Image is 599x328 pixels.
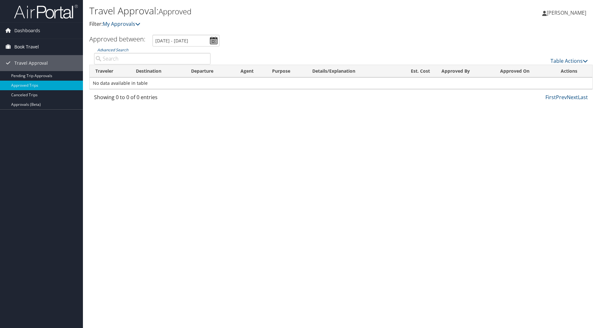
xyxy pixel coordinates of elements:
span: Dashboards [14,23,40,39]
span: [PERSON_NAME] [547,9,586,16]
th: Destination: activate to sort column ascending [130,65,185,77]
a: Last [578,94,588,101]
th: Approved On: activate to sort column ascending [494,65,555,77]
span: Book Travel [14,39,39,55]
th: Approved By: activate to sort column ascending [436,65,494,77]
small: Approved [159,6,191,17]
th: Departure: activate to sort column ascending [185,65,235,77]
a: [PERSON_NAME] [542,3,593,22]
th: Purpose [266,65,307,77]
h3: Approved between: [89,35,145,43]
span: Travel Approval [14,55,48,71]
th: Details/Explanation [307,65,395,77]
input: [DATE] - [DATE] [152,35,219,47]
th: Actions [555,65,592,77]
a: Advanced Search [97,47,128,53]
h1: Travel Approval: [89,4,425,18]
input: Advanced Search [94,53,211,64]
a: First [545,94,556,101]
a: Prev [556,94,567,101]
p: Filter: [89,20,425,28]
th: Est. Cost: activate to sort column ascending [394,65,436,77]
td: No data available in table [90,77,592,89]
a: My Approvals [103,20,140,27]
a: Table Actions [551,57,588,64]
a: Next [567,94,578,101]
div: Showing 0 to 0 of 0 entries [94,93,211,104]
img: airportal-logo.png [14,4,78,19]
th: Agent [235,65,266,77]
th: Traveler: activate to sort column ascending [90,65,130,77]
